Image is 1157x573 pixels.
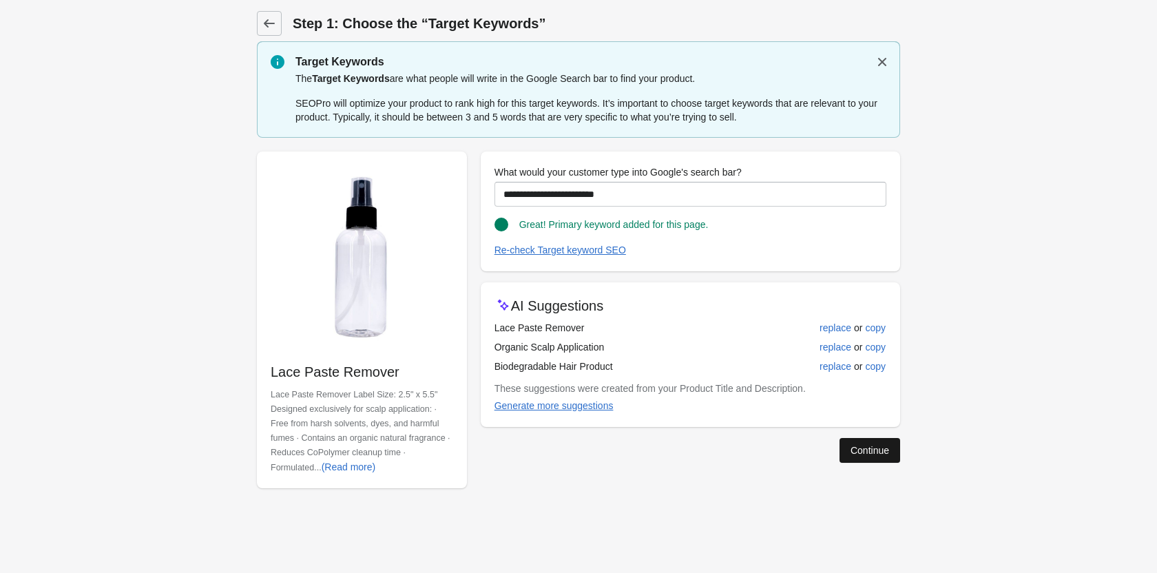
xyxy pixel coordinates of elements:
button: copy [859,335,891,360]
img: small-bottle.jpg [271,165,453,348]
div: (Read more) [322,461,376,472]
div: replace [820,322,851,333]
span: or [851,321,865,335]
span: or [851,360,865,373]
button: copy [859,315,891,340]
button: replace [814,335,857,360]
span: Great! Primary keyword added for this page. [519,219,709,230]
button: Re-check Target keyword SEO [489,238,632,262]
span: or [851,340,865,354]
div: copy [865,322,886,333]
span: The are what people will write in the Google Search bar to find your product. [295,73,695,84]
td: Biodegradable Hair Product [494,357,749,376]
div: Continue [851,445,889,456]
button: copy [859,354,891,379]
label: What would your customer type into Google's search bar? [494,165,742,179]
div: Re-check Target keyword SEO [494,244,626,256]
button: Generate more suggestions [489,393,619,418]
h1: Step 1: Choose the “Target Keywords” [293,14,900,33]
td: Organic Scalp Application [494,337,749,357]
button: replace [814,315,857,340]
span: Lace Paste Remover Label Size: 2.5" x 5.5" Designed exclusively for scalp application: ∙ Free fro... [271,390,450,472]
div: Generate more suggestions [494,400,614,411]
button: (Read more) [316,455,382,479]
span: SEOPro will optimize your product to rank high for this target keywords. It’s important to choose... [295,98,877,123]
button: replace [814,354,857,379]
p: Target Keywords [295,54,886,70]
div: copy [865,342,886,353]
td: Lace Paste Remover [494,318,749,337]
button: Continue [840,438,900,463]
span: Target Keywords [312,73,390,84]
div: copy [865,361,886,372]
span: These suggestions were created from your Product Title and Description. [494,383,806,394]
p: Lace Paste Remover [271,362,453,382]
p: AI Suggestions [511,296,604,315]
div: replace [820,342,851,353]
div: replace [820,361,851,372]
